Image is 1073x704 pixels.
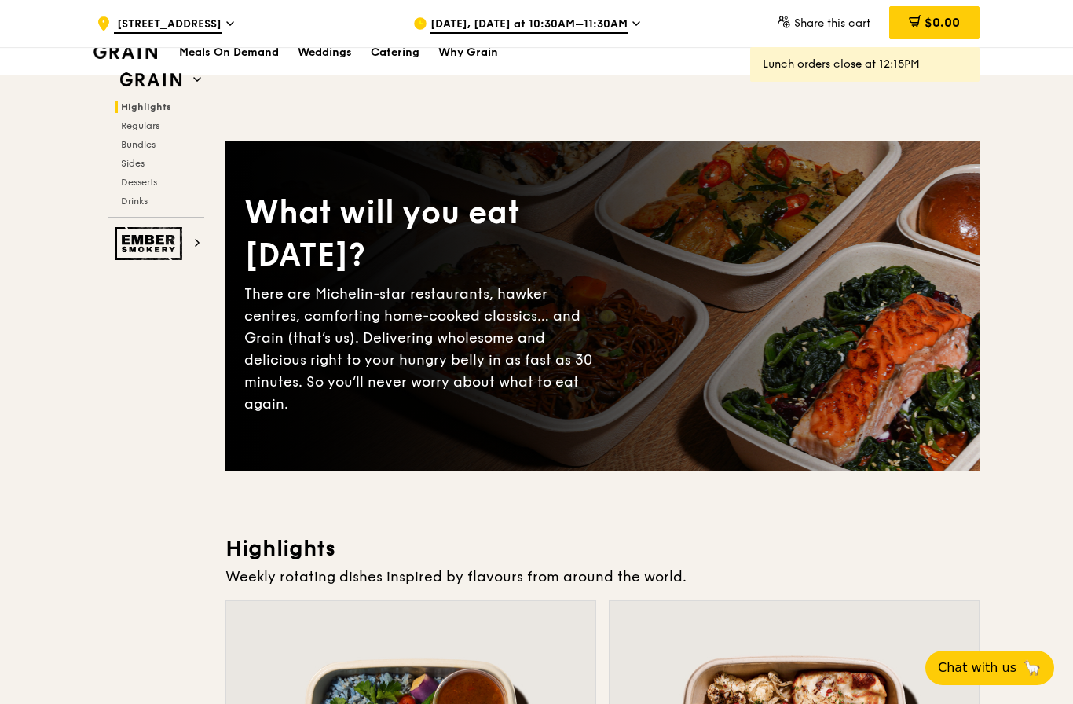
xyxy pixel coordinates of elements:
a: Weddings [288,29,361,76]
div: Lunch orders close at 12:15PM [763,57,967,72]
span: $0.00 [925,15,960,30]
img: Grain web logo [115,66,187,94]
span: Sides [121,158,145,169]
span: Desserts [121,177,157,188]
div: There are Michelin-star restaurants, hawker centres, comforting home-cooked classics… and Grain (... [244,283,602,415]
span: Drinks [121,196,148,207]
span: Share this cart [794,16,870,30]
div: Why Grain [438,29,498,76]
div: Weekly rotating dishes inspired by flavours from around the world. [225,566,980,588]
h1: Meals On Demand [179,45,279,60]
img: Ember Smokery web logo [115,227,187,260]
h3: Highlights [225,534,980,563]
div: What will you eat [DATE]? [244,192,602,277]
button: Chat with us🦙 [925,651,1054,685]
a: Why Grain [429,29,507,76]
span: Chat with us [938,658,1016,677]
div: Weddings [298,29,352,76]
span: Highlights [121,101,171,112]
span: 🦙 [1023,658,1042,677]
span: Bundles [121,139,156,150]
span: Regulars [121,120,159,131]
div: Catering [371,29,419,76]
a: Catering [361,29,429,76]
span: [DATE], [DATE] at 10:30AM–11:30AM [430,16,628,34]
